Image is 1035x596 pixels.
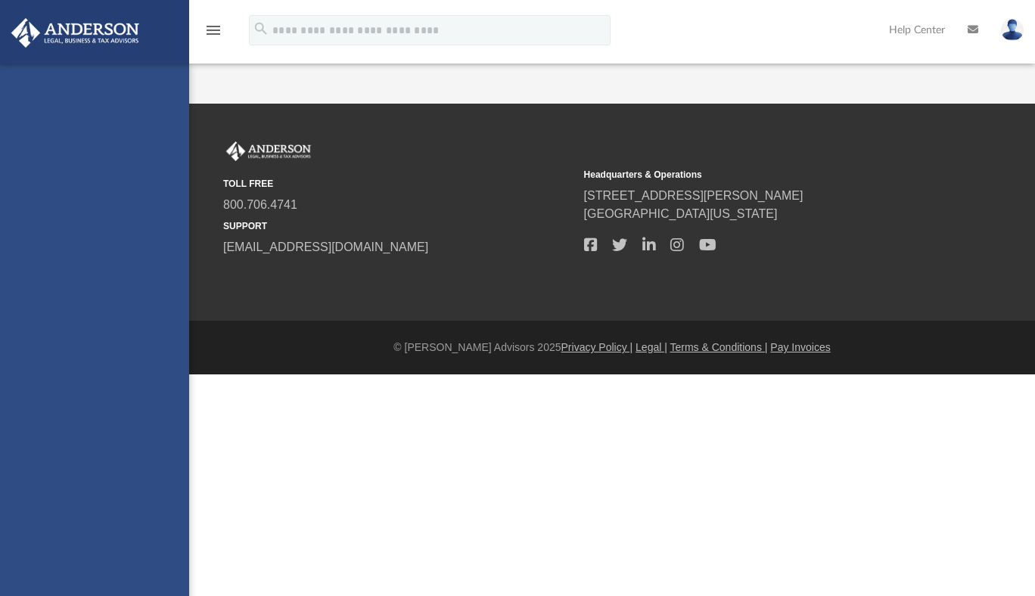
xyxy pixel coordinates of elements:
a: Legal | [636,341,667,353]
a: 800.706.4741 [223,198,297,211]
img: Anderson Advisors Platinum Portal [7,18,144,48]
img: User Pic [1001,19,1024,41]
small: SUPPORT [223,219,573,233]
i: menu [204,21,222,39]
a: Pay Invoices [770,341,830,353]
a: [GEOGRAPHIC_DATA][US_STATE] [584,207,778,220]
a: [EMAIL_ADDRESS][DOMAIN_NAME] [223,241,428,253]
small: Headquarters & Operations [584,168,934,182]
a: Privacy Policy | [561,341,633,353]
a: Terms & Conditions | [670,341,768,353]
a: menu [204,29,222,39]
img: Anderson Advisors Platinum Portal [223,141,314,161]
small: TOLL FREE [223,177,573,191]
a: [STREET_ADDRESS][PERSON_NAME] [584,189,803,202]
div: © [PERSON_NAME] Advisors 2025 [189,340,1035,355]
i: search [253,20,269,37]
